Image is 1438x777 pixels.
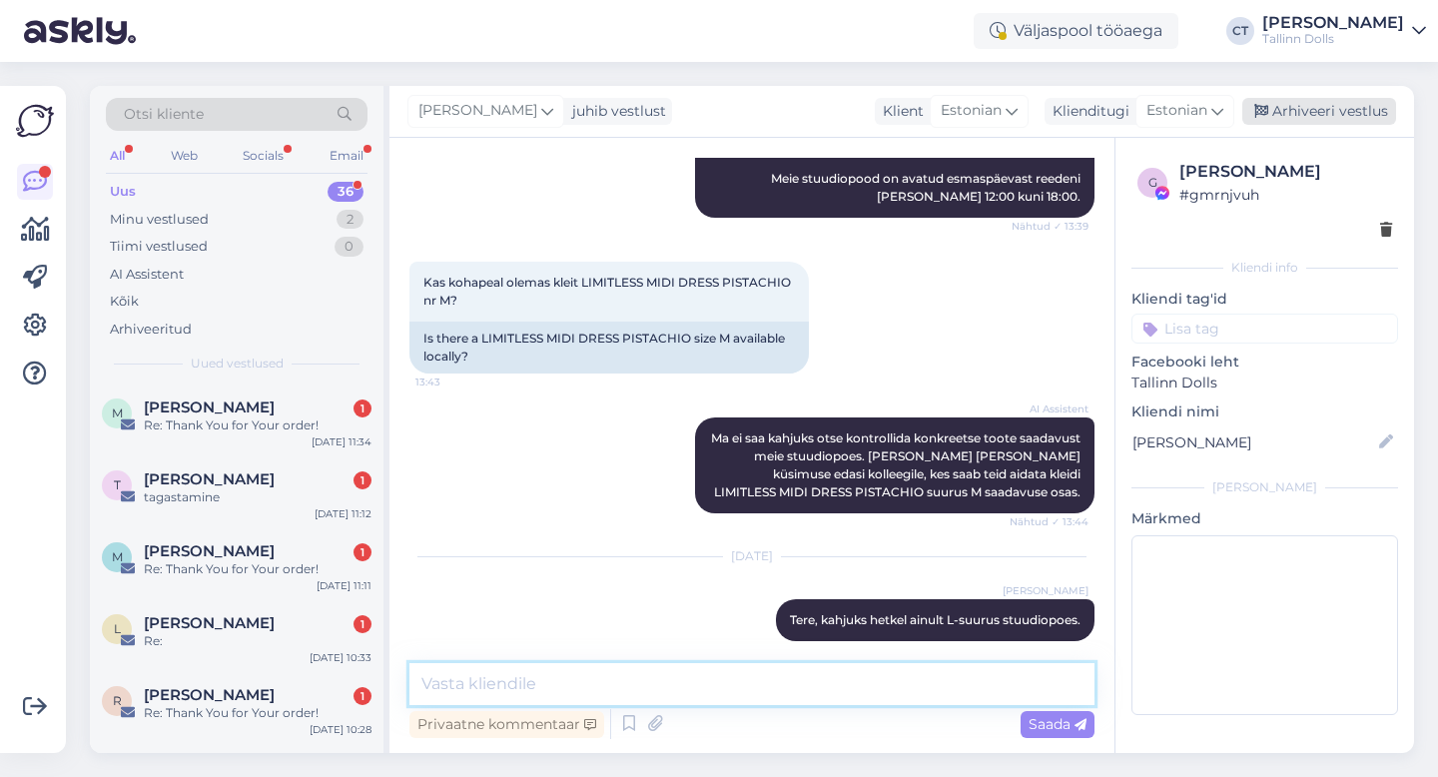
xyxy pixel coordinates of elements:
[144,542,275,560] span: Maris Mägi
[114,477,121,492] span: T
[1131,314,1398,344] input: Lisa tag
[106,143,129,169] div: All
[1010,514,1088,529] span: Nähtud ✓ 13:44
[144,632,371,650] div: Re:
[354,471,371,489] div: 1
[1132,431,1375,453] input: Lisa nimi
[1131,401,1398,422] p: Kliendi nimi
[144,704,371,722] div: Re: Thank You for Your order!
[110,237,208,257] div: Tiimi vestlused
[423,275,794,308] span: Kas kohapeal olemas kleit LIMITLESS MIDI DRESS PISTACHIO nr M?
[790,612,1080,627] span: Tere, kahjuks hetkel ainult L-suurus stuudiopoes.
[114,621,121,636] span: L
[1131,259,1398,277] div: Kliendi info
[239,143,288,169] div: Socials
[1045,101,1129,122] div: Klienditugi
[354,687,371,705] div: 1
[144,416,371,434] div: Re: Thank You for Your order!
[1029,715,1086,733] span: Saada
[110,210,209,230] div: Minu vestlused
[1262,31,1404,47] div: Tallinn Dolls
[1262,15,1426,47] a: [PERSON_NAME]Tallinn Dolls
[354,615,371,633] div: 1
[875,101,924,122] div: Klient
[711,430,1083,499] span: Ma ei saa kahjuks otse kontrollida konkreetse toote saadavust meie stuudiopoes. [PERSON_NAME] [PE...
[941,100,1002,122] span: Estonian
[124,104,204,125] span: Otsi kliente
[310,722,371,737] div: [DATE] 10:28
[113,693,122,708] span: R
[1014,401,1088,416] span: AI Assistent
[1148,175,1157,190] span: g
[317,578,371,593] div: [DATE] 11:11
[415,375,490,389] span: 13:43
[144,470,275,488] span: Triin Ingerainen
[974,13,1178,49] div: Väljaspool tööaega
[1262,15,1404,31] div: [PERSON_NAME]
[1014,642,1088,657] span: 11:45
[418,100,537,122] span: [PERSON_NAME]
[1131,352,1398,373] p: Facebooki leht
[1131,373,1398,393] p: Tallinn Dolls
[1012,219,1088,234] span: Nähtud ✓ 13:39
[144,614,275,632] span: Liisa Rohila
[1003,583,1088,598] span: [PERSON_NAME]
[144,686,275,704] span: Ragne Larin
[354,399,371,417] div: 1
[354,543,371,561] div: 1
[326,143,367,169] div: Email
[110,182,136,202] div: Uus
[1131,289,1398,310] p: Kliendi tag'id
[16,102,54,140] img: Askly Logo
[1131,478,1398,496] div: [PERSON_NAME]
[315,506,371,521] div: [DATE] 11:12
[191,355,284,373] span: Uued vestlused
[167,143,202,169] div: Web
[110,292,139,312] div: Kõik
[312,434,371,449] div: [DATE] 11:34
[110,265,184,285] div: AI Assistent
[1226,17,1254,45] div: CT
[335,237,363,257] div: 0
[112,549,123,564] span: M
[112,405,123,420] span: m
[110,320,192,340] div: Arhiveeritud
[144,488,371,506] div: tagastamine
[337,210,363,230] div: 2
[310,650,371,665] div: [DATE] 10:33
[409,322,809,374] div: Is there a LIMITLESS MIDI DRESS PISTACHIO size M available locally?
[144,398,275,416] span: margis pärn
[564,101,666,122] div: juhib vestlust
[1179,184,1392,206] div: # gmrnjvuh
[409,711,604,738] div: Privaatne kommentaar
[1146,100,1207,122] span: Estonian
[328,182,363,202] div: 36
[1179,160,1392,184] div: [PERSON_NAME]
[1131,508,1398,529] p: Märkmed
[409,547,1094,565] div: [DATE]
[1242,98,1396,125] div: Arhiveeri vestlus
[144,560,371,578] div: Re: Thank You for Your order!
